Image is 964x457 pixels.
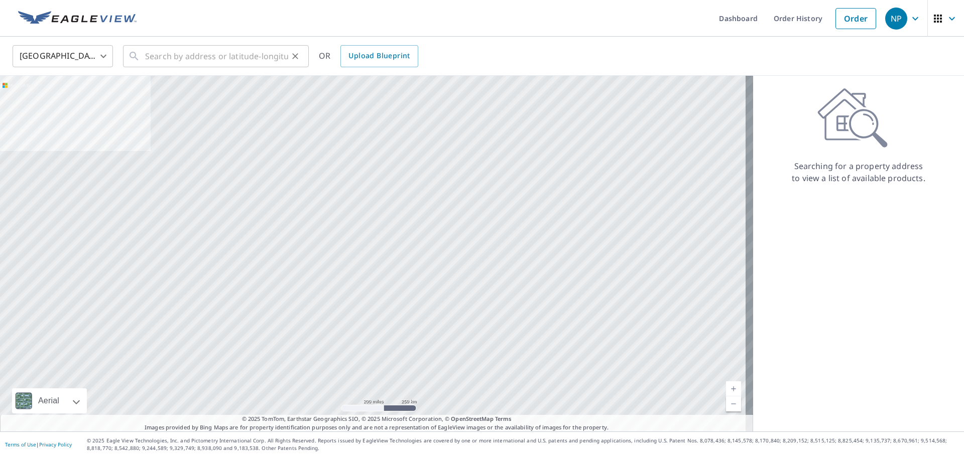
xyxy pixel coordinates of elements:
div: OR [319,45,418,67]
span: Upload Blueprint [348,50,410,62]
p: © 2025 Eagle View Technologies, Inc. and Pictometry International Corp. All Rights Reserved. Repo... [87,437,959,452]
div: NP [885,8,907,30]
a: Current Level 5, Zoom Out [726,396,741,411]
span: © 2025 TomTom, Earthstar Geographics SIO, © 2025 Microsoft Corporation, © [242,415,512,423]
p: | [5,441,72,447]
a: Terms of Use [5,441,36,448]
a: Order [835,8,876,29]
p: Searching for a property address to view a list of available products. [791,160,926,184]
a: Terms [495,415,512,422]
a: Upload Blueprint [340,45,418,67]
div: [GEOGRAPHIC_DATA] [13,42,113,70]
div: Aerial [35,388,62,413]
a: Current Level 5, Zoom In [726,381,741,396]
a: Privacy Policy [39,441,72,448]
img: EV Logo [18,11,137,26]
button: Clear [288,49,302,63]
input: Search by address or latitude-longitude [145,42,288,70]
a: OpenStreetMap [451,415,493,422]
div: Aerial [12,388,87,413]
